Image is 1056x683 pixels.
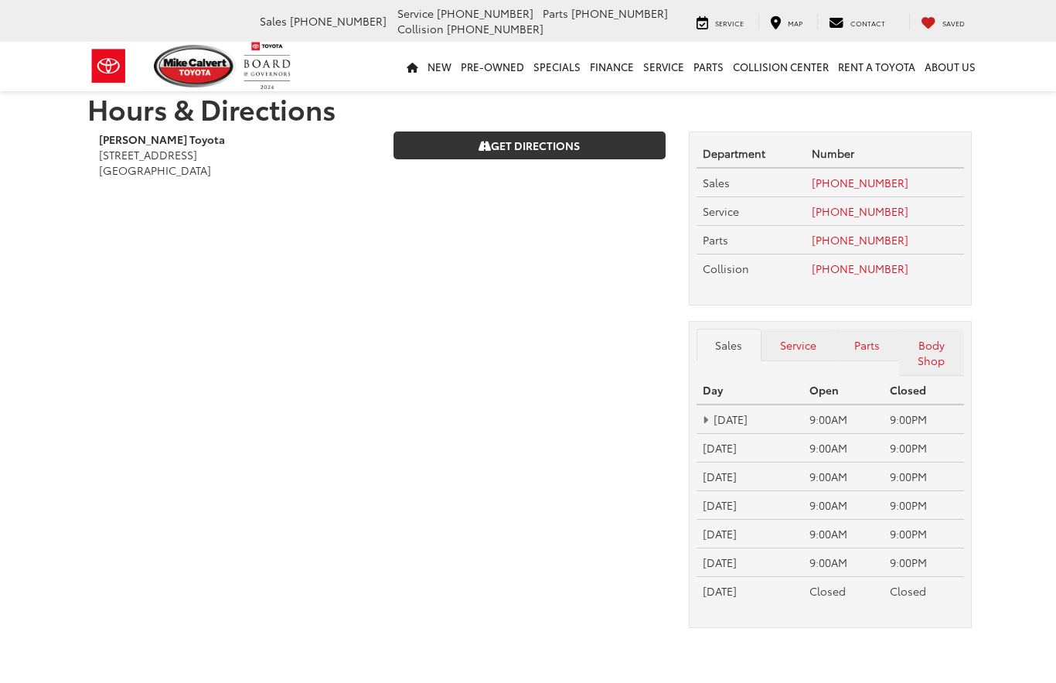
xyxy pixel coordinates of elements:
a: Collision Center [728,42,833,91]
span: [PHONE_NUMBER] [437,5,533,21]
td: 9:00AM [803,463,884,491]
td: [DATE] [697,520,804,548]
a: Parts [689,42,728,91]
span: Sales [703,175,730,190]
td: [DATE] [697,463,804,491]
a: [PHONE_NUMBER] [812,261,908,276]
img: Mike Calvert Toyota [154,45,236,87]
td: 9:00AM [803,405,884,433]
a: Map [758,14,814,29]
b: [PERSON_NAME] Toyota [99,131,225,147]
span: Sales [260,13,287,29]
td: 9:00AM [803,434,884,463]
td: [DATE] [697,577,804,605]
span: Map [788,18,802,28]
td: Closed [884,577,964,605]
span: [STREET_ADDRESS] [99,147,197,162]
a: [PHONE_NUMBER] [812,175,908,190]
a: Home [402,42,423,91]
span: [PHONE_NUMBER] [447,21,543,36]
td: 9:00PM [884,520,964,548]
td: 9:00PM [884,434,964,463]
td: 9:00PM [884,548,964,577]
span: Collision [397,21,444,36]
span: Parts [703,232,728,248]
td: 9:00AM [803,491,884,520]
a: Sales [697,329,761,361]
td: [DATE] [697,434,804,463]
span: Service [715,18,744,28]
span: Service [397,5,434,21]
img: Toyota [80,41,138,91]
a: Service [639,42,689,91]
span: Contact [850,18,885,28]
strong: Open [809,382,839,398]
h1: Hours & Directions [87,93,969,124]
td: [DATE] [697,491,804,520]
a: Service [761,329,836,361]
a: Parts [836,329,899,361]
a: Service [685,14,755,29]
strong: Day [703,382,723,398]
span: [PHONE_NUMBER] [571,5,668,21]
td: 9:00PM [884,405,964,433]
strong: Closed [890,382,926,398]
a: About Us [920,42,980,91]
a: Rent a Toyota [833,42,920,91]
span: Collision [703,261,749,276]
th: Department [697,139,806,168]
a: New [423,42,456,91]
td: [DATE] [697,405,804,433]
a: Specials [529,42,585,91]
a: Body Shop [899,329,964,377]
span: [GEOGRAPHIC_DATA] [99,162,211,178]
span: Saved [942,18,965,28]
a: [PHONE_NUMBER] [812,232,908,248]
td: 9:00AM [803,548,884,577]
td: 9:00PM [884,491,964,520]
a: Finance [585,42,639,91]
td: [DATE] [697,548,804,577]
span: Parts [543,5,568,21]
td: Closed [803,577,884,605]
span: [PHONE_NUMBER] [290,13,387,29]
td: 9:00AM [803,520,884,548]
a: Get Directions on Google Maps [393,131,665,159]
span: Service [703,203,739,219]
td: 9:00PM [884,463,964,491]
th: Number [806,139,964,168]
a: [PHONE_NUMBER] [812,203,908,219]
iframe: Google Map [99,205,666,607]
a: Pre-Owned [456,42,529,91]
a: Contact [817,14,897,29]
a: My Saved Vehicles [909,14,976,29]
